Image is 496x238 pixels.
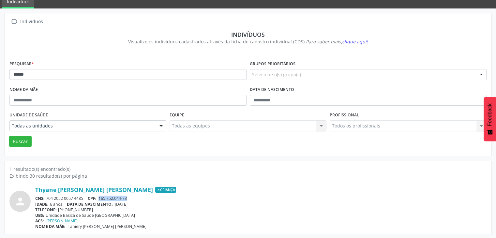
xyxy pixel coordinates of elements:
span: IDADE: [35,201,49,207]
button: Feedback - Mostrar pesquisa [484,97,496,141]
label: Profissional [330,110,359,120]
div: Visualize os indivíduos cadastrados através da ficha de cadastro individual (CDS). [14,38,482,45]
i: Para saber mais, [306,38,368,45]
div: Indivíduos [19,17,44,26]
span: Feedback [487,103,493,126]
span: ACS: [35,218,44,224]
label: Nome da mãe [9,85,38,95]
label: Grupos prioritários [250,59,295,69]
span: Selecione o(s) grupo(s) [252,71,301,78]
span: Taniery [PERSON_NAME] [PERSON_NAME] [68,224,146,229]
div: Unidade Basica de Saude [GEOGRAPHIC_DATA] [35,213,487,218]
span: CPF: [88,196,97,201]
div: 1 resultado(s) encontrado(s) [9,166,487,172]
span: CNS: [35,196,45,201]
label: Unidade de saúde [9,110,48,120]
a: Thyane [PERSON_NAME] [PERSON_NAME] [35,186,153,193]
span: Todas as unidades [12,123,153,129]
span: UBS: [35,213,44,218]
i:  [9,17,19,26]
span: [DATE] [115,201,128,207]
a: [PERSON_NAME] [46,218,78,224]
span: TELEFONE: [35,207,57,213]
span: NOME DA MÃE: [35,224,66,229]
i: person [14,196,26,207]
span: 165.752.044-73 [98,196,127,201]
label: Equipe [170,110,184,120]
div: [PHONE_NUMBER] [35,207,487,213]
div: Exibindo 30 resultado(s) por página [9,172,487,179]
a:  Indivíduos [9,17,44,26]
span: DATA DE NASCIMENTO: [67,201,113,207]
div: 704 2052 0057 4485 [35,196,487,201]
div: 6 anos [35,201,487,207]
span: clique aqui! [342,38,368,45]
div: Indivíduos [14,31,482,38]
label: Data de nascimento [250,85,294,95]
label: Pesquisar [9,59,34,69]
span: Criança [155,187,176,193]
button: Buscar [9,136,32,147]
